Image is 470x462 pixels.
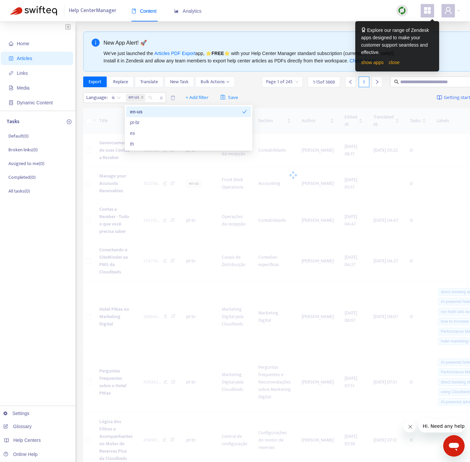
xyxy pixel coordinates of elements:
[195,76,235,87] button: Bulk Actionsdown
[359,76,369,87] div: 1
[126,117,251,128] div: pt-br
[419,419,465,432] iframe: Message from company
[350,58,376,63] a: Check it out!
[9,71,13,75] span: link
[157,94,166,102] span: close
[17,70,28,76] span: Links
[135,76,163,87] button: Translate
[3,424,32,429] a: Glossary
[8,146,38,153] p: Broken links ( 0 )
[154,51,195,56] a: Articles PDF Export
[112,93,121,103] span: is
[388,60,400,65] a: close
[7,118,19,126] p: Tasks
[443,435,465,457] iframe: Button to launch messaging window
[10,6,57,15] img: Swifteq
[8,133,29,140] p: Default ( 0 )
[9,100,13,105] span: container
[9,86,13,90] span: file-image
[423,6,431,14] span: appstore
[83,76,107,87] button: Export
[174,8,202,14] span: Analytics
[9,56,13,61] span: account-book
[361,27,433,56] div: Explore our range of Zendesk apps designed to make your customer support seamless and effective.
[8,160,44,167] p: Assigned to me ( 0 )
[361,60,384,65] a: show apps
[126,139,251,149] div: th
[242,109,247,114] span: check
[211,51,224,56] b: FREE
[170,95,175,100] span: delete
[348,80,353,84] span: left
[226,80,229,84] span: down
[394,80,399,84] span: search
[92,39,100,47] span: info-circle
[17,85,30,91] span: Media
[8,174,36,181] p: Completed ( 0 )
[444,6,452,14] span: user
[215,92,243,103] button: saveSave
[174,9,179,13] span: area-chart
[130,119,247,126] div: pt-br
[126,106,251,117] div: en-us
[130,108,242,115] div: en-us
[8,188,30,195] p: All tasks ( 0 )
[375,80,379,84] span: right
[126,128,251,139] div: es
[132,9,136,13] span: book
[313,79,335,86] span: 1 - 15 of 3669
[220,94,238,102] span: Save
[108,76,134,87] button: Replace
[186,94,209,102] span: + Add filter
[17,56,32,61] span: Articles
[201,78,229,86] span: Bulk Actions
[113,78,128,86] span: Replace
[404,420,416,433] iframe: Close message
[128,94,139,102] span: en-us
[140,78,158,86] span: Translate
[180,92,214,103] button: + Add filter
[84,93,109,103] span: Language :
[126,94,145,102] span: en-us
[69,4,116,17] span: Help Center Manager
[17,100,53,105] span: Dynamic Content
[67,119,71,124] span: plus-circle
[3,452,38,457] a: Online Help
[130,130,247,137] div: es
[165,76,194,87] button: New Task
[132,8,157,14] span: Content
[89,78,101,86] span: Export
[17,41,29,46] span: Home
[437,95,442,100] img: image-link
[220,95,225,100] span: save
[13,438,41,443] span: Help Centers
[4,5,48,10] span: Hi. Need any help?
[398,6,406,15] img: sync.dc5367851b00ba804db3.png
[9,41,13,46] span: home
[3,411,30,416] a: Settings
[130,140,247,148] div: th
[141,96,144,100] span: close
[170,78,189,86] span: New Task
